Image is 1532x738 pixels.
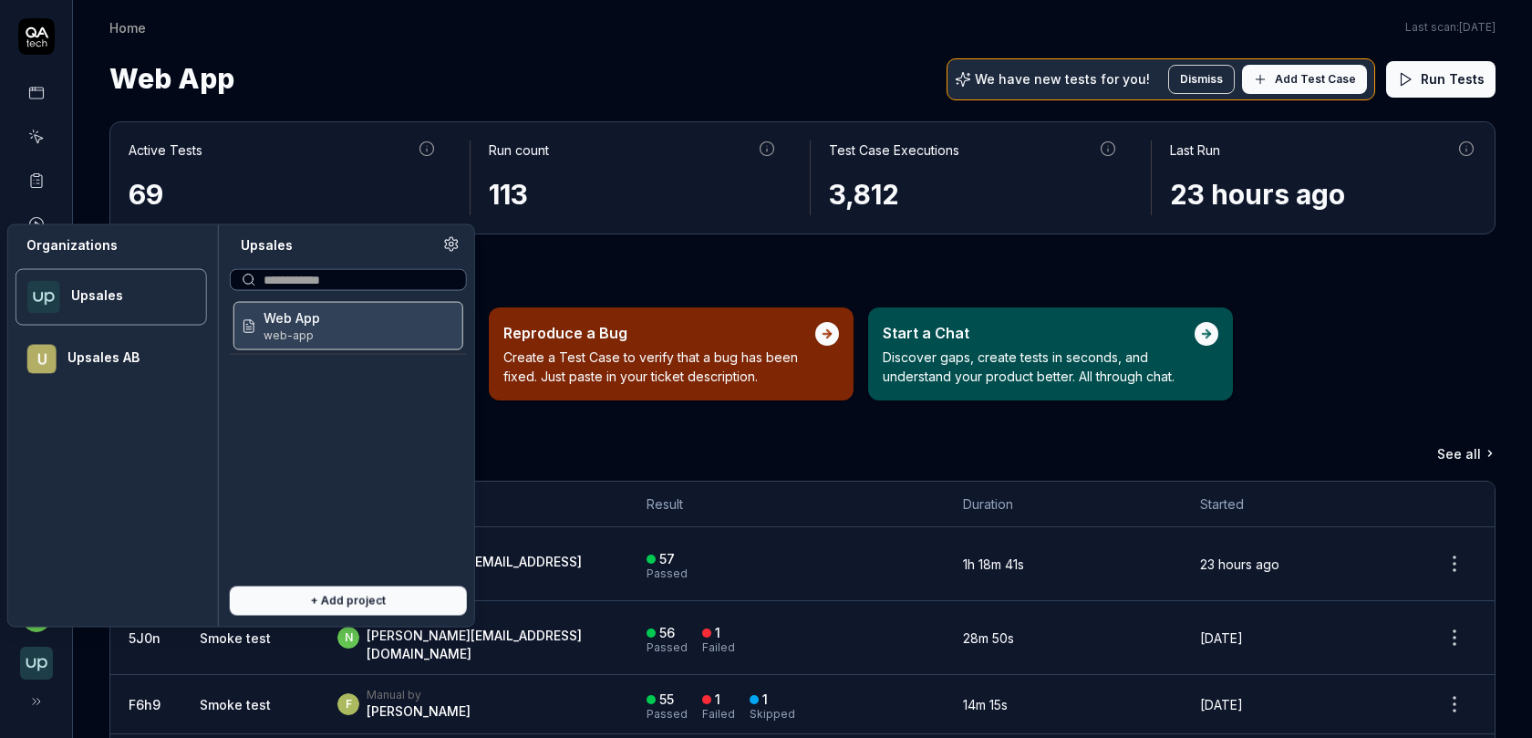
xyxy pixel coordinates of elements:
div: Reproduce a Bug [503,322,815,344]
th: Duration [945,482,1182,527]
button: Upsales LogoUpsales [16,269,207,326]
div: Manual by [367,538,610,553]
th: Result [628,482,944,527]
a: 5J0n [129,630,160,646]
div: Test Case Executions [829,140,959,160]
div: Active Tests [129,140,202,160]
div: Passed [647,642,688,653]
a: Organization settings [443,236,460,258]
div: Failed [702,709,735,720]
div: 113 [489,174,778,215]
a: Smoke test [200,630,271,646]
div: Last Run [1170,140,1220,160]
button: UUpsales AB [16,333,207,386]
div: 3,812 [829,174,1118,215]
div: Upsales AB [67,349,182,366]
div: Passed [647,568,688,579]
div: 55 [659,691,674,708]
div: Manual by [367,612,610,627]
a: See all [1437,437,1496,470]
time: 23 hours ago [1170,178,1345,211]
button: Dismiss [1168,65,1235,94]
img: Upsales Logo [27,281,60,314]
time: 14m 15s [963,697,1008,712]
div: [PERSON_NAME] [367,702,471,721]
time: 28m 50s [963,630,1014,646]
div: Home [109,18,146,36]
div: [PERSON_NAME][EMAIL_ADDRESS][DOMAIN_NAME] [367,553,610,589]
img: Upsales Logo [20,647,53,680]
button: Add Test Case [1242,65,1367,94]
div: Suggestions [230,298,467,572]
button: Run Tests [1386,61,1496,98]
time: 23 hours ago [1200,556,1279,572]
time: [DATE] [1200,697,1243,712]
span: n [337,627,359,649]
div: Manual by [367,688,471,702]
time: [DATE] [1459,20,1496,34]
p: Discover gaps, create tests in seconds, and understand your product better. All through chat. [883,348,1195,386]
div: Passed [647,709,688,720]
span: Web App [109,55,234,103]
span: Web App [264,308,320,327]
span: Add Test Case [1275,71,1356,88]
div: 57 [659,551,675,567]
button: Upsales Logo [7,632,65,683]
button: Last scan:[DATE] [1405,19,1496,36]
div: Failed [702,642,735,653]
time: [DATE] [1200,630,1243,646]
div: 1 [715,625,720,641]
span: Project ID: TRKc [264,327,320,344]
th: Started [1182,482,1414,527]
div: 69 [129,174,437,215]
a: F6h9 [129,697,160,712]
div: Skipped [750,709,795,720]
div: 56 [659,625,675,641]
div: Organizations [16,236,207,255]
span: U [27,345,57,374]
p: We have new tests for you! [975,73,1150,86]
h2: Quick Actions [109,264,1496,296]
span: Last scan: [1405,19,1496,36]
div: [PERSON_NAME][EMAIL_ADDRESS][DOMAIN_NAME] [367,627,610,663]
button: + Add project [230,587,467,616]
div: 1 [715,691,720,708]
div: Upsales [71,287,182,304]
div: Run count [489,140,549,160]
time: 1h 18m 41s [963,556,1024,572]
a: Smoke test [200,697,271,712]
p: Create a Test Case to verify that a bug has been fixed. Just paste in your ticket description. [503,348,815,386]
span: F [337,693,359,715]
div: 1 [762,691,768,708]
div: Upsales [230,236,443,255]
div: Start a Chat [883,322,1195,344]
